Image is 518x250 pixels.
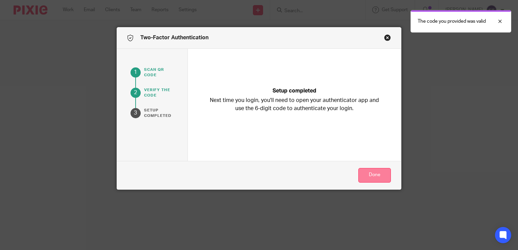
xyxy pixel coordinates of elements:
span: Two-Factor Authentication [140,35,208,40]
p: verify the code [144,87,174,98]
div: 1 [131,67,141,78]
div: 3 [131,108,141,118]
p: The code you provided was valid [418,18,486,25]
p: Scan qr code [144,67,174,78]
div: 2 [131,88,141,98]
button: Done [358,168,391,183]
h2: Setup completed [273,87,316,95]
p: Setup completed [144,108,174,119]
button: Close modal [384,34,391,41]
p: Next time you login, you'll need to open your authenticator app and use the 6-digit code to authe... [205,97,384,112]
